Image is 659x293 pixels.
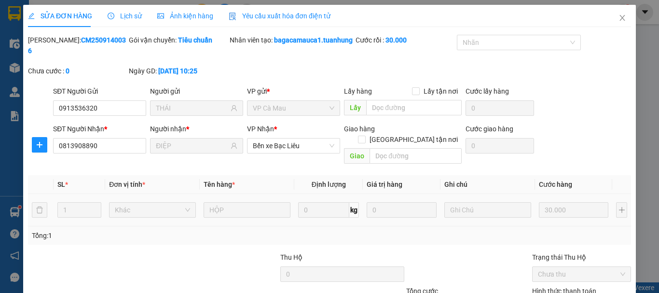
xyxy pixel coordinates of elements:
[32,230,255,241] div: Tổng: 1
[66,67,69,75] b: 0
[465,138,534,153] input: Cước giao hàng
[539,181,572,188] span: Cước hàng
[539,202,608,218] input: 0
[109,181,145,188] span: Đơn vị tính
[157,12,213,20] span: Ảnh kiện hàng
[253,101,334,115] span: VP Cà Mau
[108,12,142,20] span: Lịch sử
[53,124,146,134] div: SĐT Người Nhận
[253,139,334,153] span: Bến xe Bạc Liêu
[344,87,372,95] span: Lấy hàng
[465,125,513,133] label: Cước giao hàng
[444,202,531,218] input: Ghi Chú
[178,36,212,44] b: Tiêu chuẩn
[538,267,625,281] span: Chưa thu
[616,202,627,218] button: plus
[349,202,359,218] span: kg
[247,86,340,97] div: VP gửi
[204,202,290,218] input: VD: Bàn, Ghế
[157,13,164,19] span: picture
[229,13,236,20] img: icon
[150,86,243,97] div: Người gửi
[57,181,65,188] span: SL
[28,13,35,19] span: edit
[280,253,302,261] span: Thu Hộ
[28,35,127,56] div: [PERSON_NAME]:
[231,105,237,112] span: user
[440,175,535,194] th: Ghi chú
[247,125,274,133] span: VP Nhận
[618,14,626,22] span: close
[204,181,235,188] span: Tên hàng
[365,134,461,145] span: [GEOGRAPHIC_DATA] tận nơi
[32,141,47,149] span: plus
[28,12,92,20] span: SỬA ĐƠN HÀNG
[129,35,228,45] div: Gói vận chuyển:
[231,142,237,149] span: user
[28,66,127,76] div: Chưa cước :
[156,103,229,113] input: Tên người gửi
[32,137,47,153] button: plus
[108,13,114,19] span: clock-circle
[32,202,47,218] button: delete
[344,148,370,164] span: Giao
[229,12,330,20] span: Yêu cầu xuất hóa đơn điện tử
[344,100,366,115] span: Lấy
[344,125,375,133] span: Giao hàng
[156,140,229,151] input: Tên người nhận
[419,86,461,97] span: Lấy tận nơi
[367,202,436,218] input: 0
[366,100,461,115] input: Dọc đường
[158,67,197,75] b: [DATE] 10:25
[311,181,345,188] span: Định lượng
[370,148,461,164] input: Dọc đường
[28,36,126,55] b: CM2509140036
[385,36,407,44] b: 30.000
[532,252,631,263] div: Trạng thái Thu Hộ
[367,181,402,188] span: Giá trị hàng
[115,203,190,217] span: Khác
[150,124,243,134] div: Người nhận
[465,87,508,95] label: Cước lấy hàng
[129,66,228,76] div: Ngày GD:
[609,5,636,32] button: Close
[274,36,353,44] b: bagacamauca1.tuanhung
[230,35,354,45] div: Nhân viên tạo:
[356,35,454,45] div: Cước rồi :
[53,86,146,97] div: SĐT Người Gửi
[465,100,534,116] input: Cước lấy hàng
